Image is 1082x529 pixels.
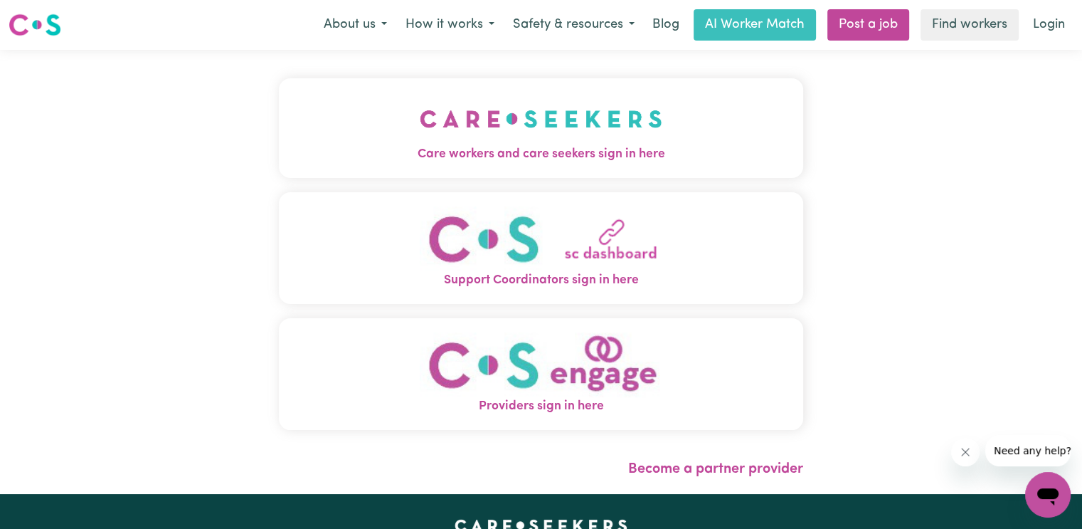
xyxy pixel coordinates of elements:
a: Find workers [921,9,1019,41]
iframe: Button to launch messaging window [1025,472,1071,518]
span: Providers sign in here [279,397,803,416]
button: Support Coordinators sign in here [279,192,803,304]
a: Careseekers logo [9,9,61,41]
button: About us [314,10,396,40]
iframe: Close message [951,438,980,466]
a: Become a partner provider [628,462,803,476]
button: How it works [396,10,504,40]
a: Post a job [827,9,909,41]
button: Providers sign in here [279,318,803,430]
button: Care workers and care seekers sign in here [279,78,803,178]
button: Safety & resources [504,10,644,40]
span: Care workers and care seekers sign in here [279,145,803,164]
span: Need any help? [9,10,86,21]
img: Careseekers logo [9,12,61,38]
iframe: Message from company [985,435,1071,466]
a: Login [1024,9,1073,41]
a: AI Worker Match [694,9,816,41]
a: Blog [644,9,688,41]
span: Support Coordinators sign in here [279,271,803,290]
